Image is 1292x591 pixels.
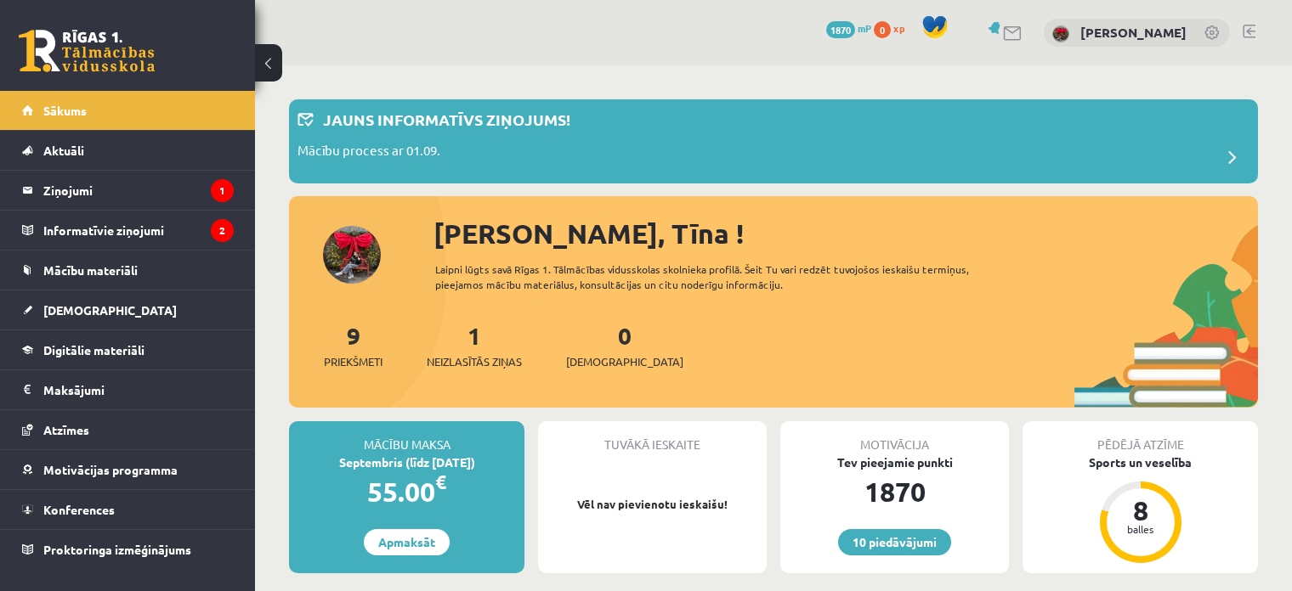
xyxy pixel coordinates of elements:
span: 0 [874,21,891,38]
a: 0[DEMOGRAPHIC_DATA] [566,320,683,370]
legend: Maksājumi [43,370,234,409]
div: Septembris (līdz [DATE]) [289,453,524,471]
a: 9Priekšmeti [324,320,382,370]
span: xp [893,21,904,35]
legend: Informatīvie ziņojumi [43,211,234,250]
a: Atzīmes [22,410,234,449]
a: Sākums [22,91,234,130]
a: Rīgas 1. Tālmācības vidusskola [19,30,155,72]
a: 1Neizlasītās ziņas [427,320,522,370]
img: Tīna Šneidere [1052,25,1069,42]
i: 2 [211,219,234,242]
a: [PERSON_NAME] [1080,24,1187,41]
a: [DEMOGRAPHIC_DATA] [22,290,234,329]
div: Tuvākā ieskaite [538,421,767,453]
p: Vēl nav pievienotu ieskaišu! [547,496,758,513]
div: Pēdējā atzīme [1023,421,1258,453]
span: [DEMOGRAPHIC_DATA] [43,302,177,318]
span: Aktuāli [43,143,84,158]
span: Digitālie materiāli [43,342,144,357]
a: Proktoringa izmēģinājums [22,530,234,569]
legend: Ziņojumi [43,171,234,210]
a: 1870 mP [826,21,871,35]
a: Aktuāli [22,131,234,170]
a: Apmaksāt [364,529,450,555]
a: Sports un veselība 8 balles [1023,453,1258,566]
a: Maksājumi [22,370,234,409]
div: Tev pieejamie punkti [780,453,1009,471]
div: 55.00 [289,471,524,512]
p: Jauns informatīvs ziņojums! [323,108,570,131]
div: Mācību maksa [289,421,524,453]
a: 10 piedāvājumi [838,529,951,555]
a: Digitālie materiāli [22,330,234,369]
a: Jauns informatīvs ziņojums! Mācību process ar 01.09. [297,108,1249,175]
a: Motivācijas programma [22,450,234,489]
i: 1 [211,179,234,202]
span: € [435,470,446,494]
a: Informatīvie ziņojumi2 [22,211,234,250]
div: Motivācija [780,421,1009,453]
div: [PERSON_NAME], Tīna ! [433,213,1258,254]
div: Laipni lūgts savā Rīgas 1. Tālmācības vidusskolas skolnieka profilā. Šeit Tu vari redzēt tuvojošo... [435,262,1017,292]
a: Konferences [22,490,234,529]
div: 1870 [780,471,1009,512]
span: Atzīmes [43,422,89,437]
span: Konferences [43,502,115,517]
div: balles [1115,524,1166,534]
a: Mācību materiāli [22,250,234,290]
span: Priekšmeti [324,353,382,370]
div: Sports un veselība [1023,453,1258,471]
span: Mācību materiāli [43,262,138,278]
span: Neizlasītās ziņas [427,353,522,370]
span: mP [858,21,871,35]
span: [DEMOGRAPHIC_DATA] [566,353,683,370]
div: 8 [1115,497,1166,524]
span: 1870 [826,21,855,38]
span: Motivācijas programma [43,462,178,477]
span: Sākums [43,103,87,118]
span: Proktoringa izmēģinājums [43,542,191,557]
a: Ziņojumi1 [22,171,234,210]
p: Mācību process ar 01.09. [297,141,440,165]
a: 0 xp [874,21,913,35]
